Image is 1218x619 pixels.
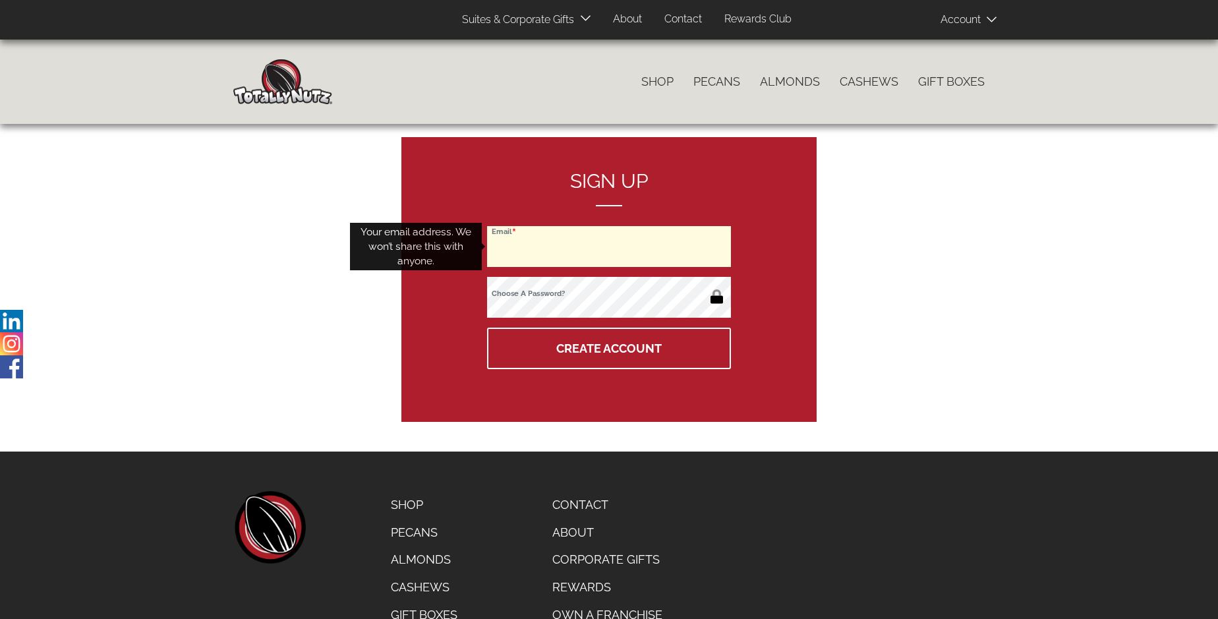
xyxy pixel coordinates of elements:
div: Your email address. We won’t share this with anyone. [350,223,482,271]
a: Rewards [542,574,672,601]
a: About [542,519,672,546]
a: About [603,7,652,32]
input: Email [487,226,731,267]
a: Pecans [683,68,750,96]
a: Cashews [381,574,467,601]
a: Almonds [750,68,830,96]
a: Pecans [381,519,467,546]
a: Contact [542,491,672,519]
a: Corporate Gifts [542,546,672,574]
a: Cashews [830,68,908,96]
a: Shop [631,68,683,96]
a: Suites & Corporate Gifts [452,7,578,33]
button: Create Account [487,328,731,369]
a: Rewards Club [714,7,801,32]
h2: Sign up [487,170,731,206]
a: Contact [654,7,712,32]
a: Almonds [381,546,467,574]
a: Shop [381,491,467,519]
a: Gift Boxes [908,68,995,96]
a: home [233,491,306,564]
img: Home [233,59,332,104]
